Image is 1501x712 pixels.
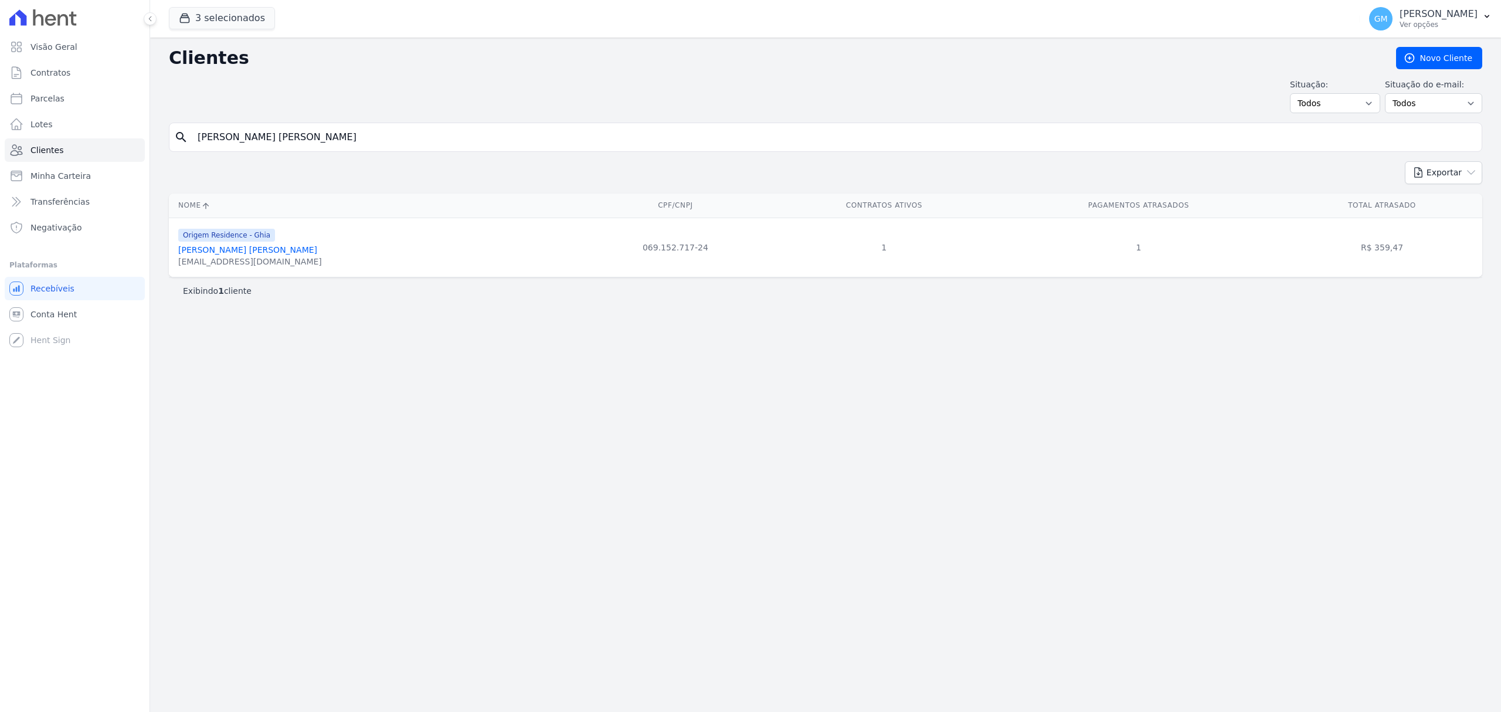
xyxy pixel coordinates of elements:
[178,229,275,242] span: Origem Residence - Ghia
[5,216,145,239] a: Negativação
[178,256,322,267] div: [EMAIL_ADDRESS][DOMAIN_NAME]
[178,245,317,255] a: [PERSON_NAME] [PERSON_NAME]
[169,194,578,218] th: Nome
[174,130,188,144] i: search
[169,7,275,29] button: 3 selecionados
[30,283,74,294] span: Recebíveis
[773,194,996,218] th: Contratos Ativos
[5,277,145,300] a: Recebíveis
[1282,218,1482,277] td: R$ 359,47
[191,126,1477,149] input: Buscar por nome, CPF ou e-mail
[5,138,145,162] a: Clientes
[1360,2,1501,35] button: GM [PERSON_NAME] Ver opções
[5,164,145,188] a: Minha Carteira
[1290,79,1380,91] label: Situação:
[1400,8,1478,20] p: [PERSON_NAME]
[1405,161,1482,184] button: Exportar
[30,308,77,320] span: Conta Hent
[1374,15,1388,23] span: GM
[30,144,63,156] span: Clientes
[1282,194,1482,218] th: Total Atrasado
[773,218,996,277] td: 1
[1385,79,1482,91] label: Situação do e-mail:
[5,190,145,213] a: Transferências
[30,196,90,208] span: Transferências
[9,258,140,272] div: Plataformas
[218,286,224,296] b: 1
[183,285,252,297] p: Exibindo cliente
[5,113,145,136] a: Lotes
[996,194,1282,218] th: Pagamentos Atrasados
[5,61,145,84] a: Contratos
[169,48,1377,69] h2: Clientes
[5,303,145,326] a: Conta Hent
[30,118,53,130] span: Lotes
[30,222,82,233] span: Negativação
[30,93,64,104] span: Parcelas
[1396,47,1482,69] a: Novo Cliente
[30,41,77,53] span: Visão Geral
[30,170,91,182] span: Minha Carteira
[996,218,1282,277] td: 1
[5,87,145,110] a: Parcelas
[578,194,773,218] th: CPF/CNPJ
[5,35,145,59] a: Visão Geral
[1400,20,1478,29] p: Ver opções
[30,67,70,79] span: Contratos
[578,218,773,277] td: 069.152.717-24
